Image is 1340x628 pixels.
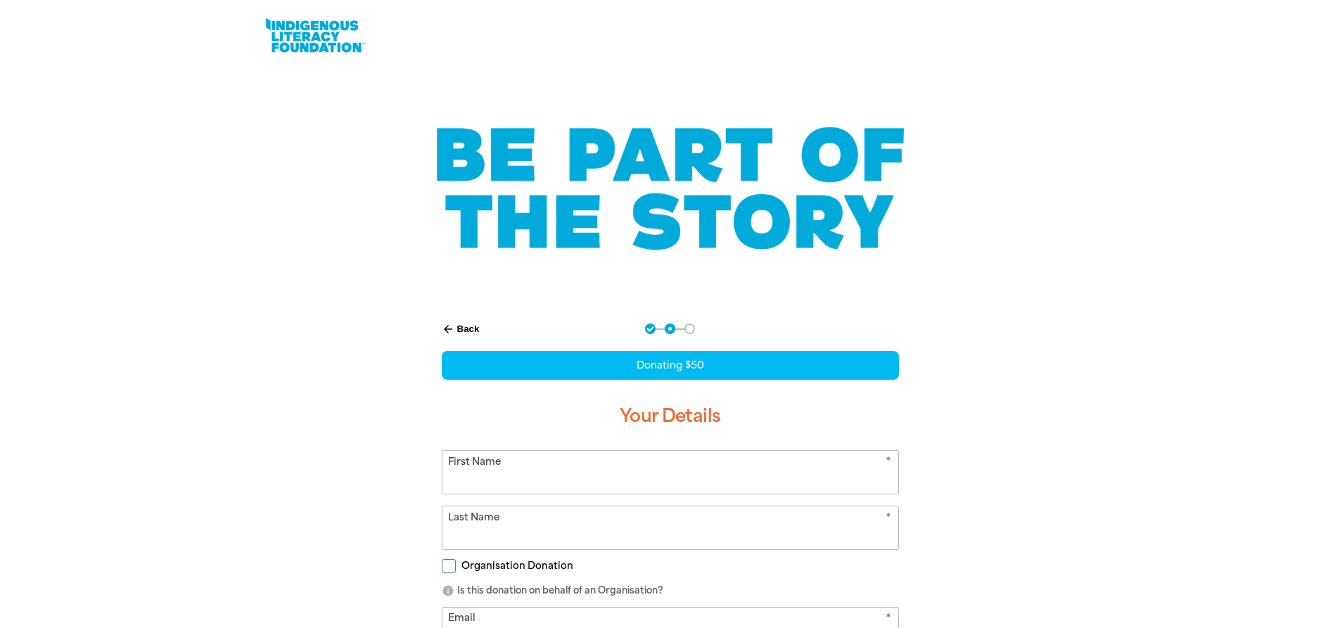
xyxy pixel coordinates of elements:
[436,317,485,341] button: Back
[442,351,899,380] div: Donating $50
[665,323,675,334] button: Navigate to step 2 of 3 to enter your details
[424,99,917,278] img: Be part of the story
[461,559,573,572] span: Organisation Donation
[442,323,454,335] i: arrow_back
[442,584,454,597] i: info
[645,323,656,334] button: Navigate to step 1 of 3 to enter your donation amount
[442,394,899,439] h3: Your Details
[442,559,456,573] input: Organisation Donation
[684,323,695,334] button: Navigate to step 3 of 3 to enter your payment details
[442,584,899,598] p: Is this donation on behalf of an Organisation?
